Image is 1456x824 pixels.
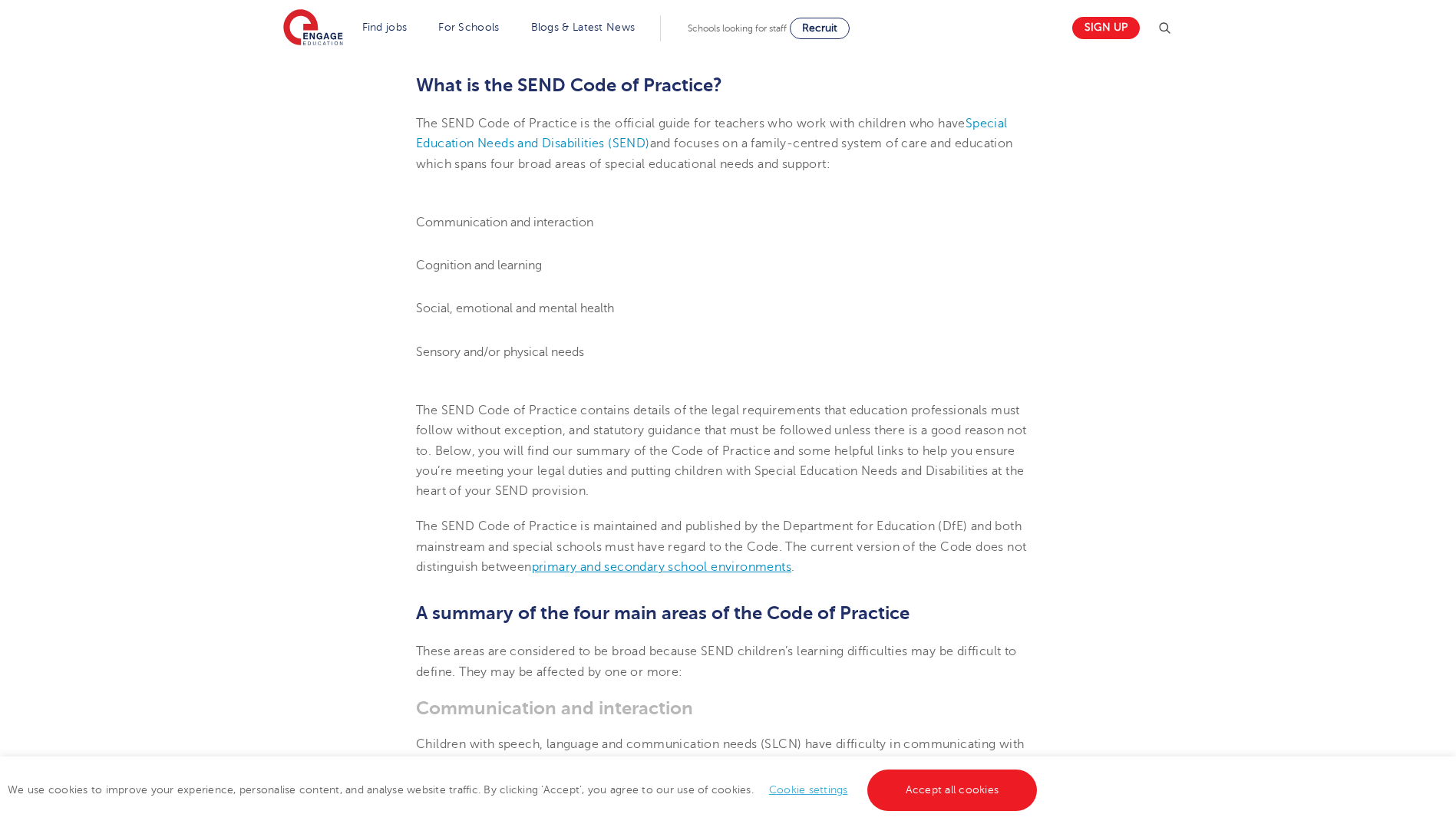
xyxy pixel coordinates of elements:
[438,21,499,33] a: For Schools
[531,21,636,33] a: Blogs & Latest News
[416,516,1040,577] p: The SEND Code of Practice is maintained and published by the Department for Education (DfE) and b...
[416,644,1017,678] span: These areas are considered to be broad because SEND children’s learning difficulties may be diffi...
[416,342,1040,362] li: Sensory and/or physical needs
[867,770,1038,811] a: Accept all cookies
[416,298,1040,318] li: Social, emotional and mental health
[790,18,850,39] a: Recruit
[416,602,910,624] span: A summary of the four main areas of the Code of Practice
[416,737,1035,792] span: Children with speech, language and communication needs (SLCN) have difficulty in communicating wi...
[416,255,1040,275] li: Cognition and learning
[802,22,837,34] span: Recruit
[688,23,787,34] span: Schools looking for staff
[416,213,1040,232] li: Communication and interaction
[8,784,1041,796] span: We use cookies to improve your experience, personalise content, and analyse website traffic. By c...
[416,697,693,719] span: Communication and interaction
[416,114,1040,174] p: The SEND Code of Practice is the official guide for teachers who work with children who have and ...
[362,21,408,33] a: Find jobs
[769,784,848,796] a: Cookie settings
[283,9,343,48] img: Engage Education
[416,400,1040,501] p: The SEND Code of Practice contains details of the legal requirements that education professionals...
[532,560,791,574] a: primary and secondary school environments
[1072,17,1140,39] a: Sign up
[416,72,1040,98] h2: What is the SEND Code of Practice?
